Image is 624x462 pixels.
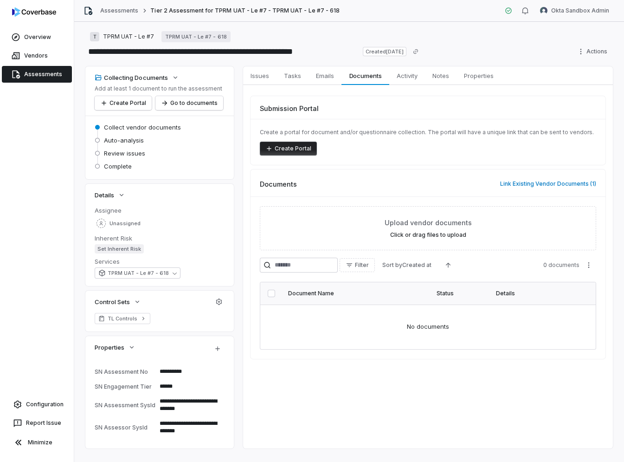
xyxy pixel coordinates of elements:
[24,71,62,78] span: Assessments
[87,28,157,45] button: TTPRM UAT - Le #7
[95,85,223,92] p: Add at least 1 document to run the assessment
[497,174,599,194] button: Link Existing Vendor Documents (1)
[28,439,52,446] span: Minimize
[247,70,273,82] span: Issues
[437,290,485,297] div: Status
[104,136,144,144] span: Auto-analysis
[355,261,369,269] span: Filter
[534,4,615,18] button: Okta Sandbox Admin avatarOkta Sandbox Admin
[312,70,338,82] span: Emails
[95,234,225,242] dt: Inherent Risk
[439,258,457,272] button: Ascending
[95,206,225,215] dt: Assignee
[95,257,225,266] dt: Services
[95,96,152,110] button: Create Portal
[2,47,72,64] a: Vendors
[280,70,305,82] span: Tasks
[150,7,340,14] span: Tier 2 Assessment for TPRM UAT - Le #7 - TPRM UAT - Le #7 - 618
[95,298,130,306] span: Control Sets
[24,52,48,59] span: Vendors
[95,244,144,254] span: Set Inherent Risk
[92,293,144,310] button: Control Sets
[581,258,596,272] button: More actions
[444,261,452,269] svg: Ascending
[260,129,596,136] p: Create a portal for document and/or questionnaire collection. The portal will have a unique link ...
[104,123,181,131] span: Collect vendor documents
[24,33,51,41] span: Overview
[2,66,72,83] a: Assessments
[95,424,156,431] div: SN Assessor SysId
[4,396,70,413] a: Configuration
[92,339,138,356] button: Properties
[12,7,56,17] img: logo-D7KZi-bG.svg
[496,290,568,297] div: Details
[260,142,317,156] button: Create Portal
[288,290,425,297] div: Document Name
[103,33,154,40] span: TPRM UAT - Le #7
[92,69,182,86] button: Collecting Documents
[363,47,406,56] span: Created [DATE]
[95,368,156,375] div: SN Assessment No
[155,96,223,110] button: Go to documents
[4,433,70,452] button: Minimize
[377,258,437,272] button: Sort byCreated at
[95,191,114,199] span: Details
[2,29,72,46] a: Overview
[543,261,579,269] span: 0 documents
[109,220,141,227] span: Unassigned
[390,231,466,239] label: Click or drag files to upload
[104,149,145,157] span: Review issues
[346,70,386,82] span: Documents
[95,383,156,390] div: SN Engagement Tier
[407,43,424,60] button: Copy link
[26,419,61,427] span: Report Issue
[95,343,124,351] span: Properties
[108,270,169,277] span: TPRM UAT - Le #7 - 618
[260,305,596,349] td: No documents
[104,162,132,170] span: Complete
[260,104,319,113] span: Submission Portal
[4,415,70,431] button: Report Issue
[460,70,497,82] span: Properties
[340,258,375,272] button: Filter
[95,73,168,82] div: Collecting Documents
[108,315,137,322] span: TL Controls
[161,31,231,42] a: TPRM UAT - Le #7 - 618
[540,7,547,14] img: Okta Sandbox Admin avatar
[95,402,156,409] div: SN Assessment SysId
[551,7,609,14] span: Okta Sandbox Admin
[92,187,128,203] button: Details
[574,45,613,59] button: Actions
[260,179,297,189] span: Documents
[95,313,150,324] a: TL Controls
[429,70,453,82] span: Notes
[393,70,421,82] span: Activity
[100,7,138,14] a: Assessments
[26,401,64,408] span: Configuration
[385,218,472,228] span: Upload vendor documents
